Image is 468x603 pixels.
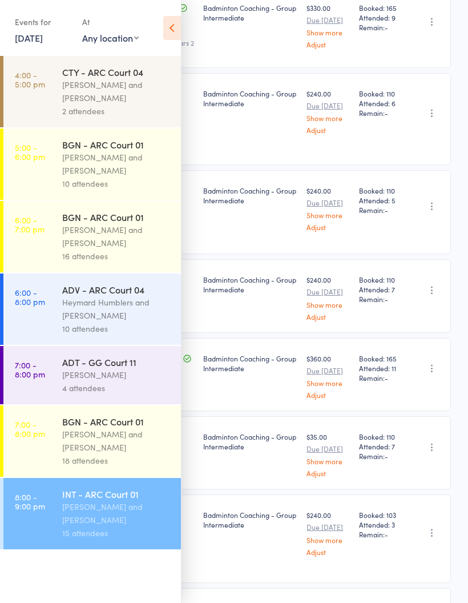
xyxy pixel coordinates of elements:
a: Adjust [306,548,350,556]
div: ADV - ARC Court 04 [62,283,171,296]
span: Remain: [359,294,405,304]
a: 5:00 -6:00 pmBGN - ARC Court 01[PERSON_NAME] and [PERSON_NAME]10 attendees [3,128,181,200]
div: $35.00 [306,432,350,477]
span: Attended: 11 [359,363,405,373]
span: Booked: 110 [359,275,405,284]
div: BGN - ARC Court 01 [62,211,171,223]
a: 7:00 -8:00 pmBGN - ARC Court 01[PERSON_NAME] and [PERSON_NAME]18 attendees [3,405,181,477]
div: Badminton Coaching - Group Intermediate [203,186,297,205]
div: $240.00 [306,510,350,555]
time: 8:00 - 9:00 pm [15,492,45,510]
div: INT - ARC Court 01 [62,488,171,500]
div: 10 attendees [62,177,171,190]
span: - [385,529,388,539]
span: Booked: 110 [359,89,405,98]
span: Remain: [359,108,405,118]
div: [PERSON_NAME] and [PERSON_NAME] [62,428,171,454]
a: Show more [306,457,350,465]
div: $240.00 [306,89,350,134]
span: Remain: [359,22,405,32]
span: - [385,451,388,461]
div: BGN - ARC Court 01 [62,138,171,151]
a: Adjust [306,469,350,477]
div: [PERSON_NAME] and [PERSON_NAME] [62,223,171,250]
div: $240.00 [306,186,350,231]
a: Show more [306,211,350,219]
span: Booked: 103 [359,510,405,520]
a: Show more [306,29,350,36]
div: Events for [15,13,71,31]
div: BGN - ARC Court 01 [62,415,171,428]
div: [PERSON_NAME] and [PERSON_NAME] [62,151,171,177]
div: ADT - GG Court 11 [62,356,171,368]
div: 15 attendees [62,526,171,540]
div: [PERSON_NAME] and [PERSON_NAME] [62,78,171,104]
a: 4:00 -5:00 pmCTY - ARC Court 04[PERSON_NAME] and [PERSON_NAME]2 attendees [3,56,181,127]
a: Show more [306,114,350,122]
div: [PERSON_NAME] and [PERSON_NAME] [62,500,171,526]
div: 16 attendees [62,250,171,263]
span: Booked: 165 [359,3,405,13]
a: Adjust [306,391,350,399]
span: Remain: [359,529,405,539]
a: Show more [306,536,350,544]
div: Badminton Coaching - Group Intermediate [203,3,297,22]
span: Booked: 110 [359,186,405,195]
span: Attended: 3 [359,520,405,529]
div: Badminton Coaching - Group Intermediate [203,353,297,373]
time: 6:00 - 7:00 pm [15,215,45,234]
small: Due [DATE] [306,288,350,296]
small: Due [DATE] [306,445,350,453]
span: Attended: 9 [359,13,405,22]
a: Adjust [306,126,350,134]
span: - [385,22,388,32]
span: Remain: [359,451,405,461]
div: CTY - ARC Court 04 [62,66,171,78]
small: Due [DATE] [306,367,350,375]
div: [PERSON_NAME] [62,368,171,381]
a: Adjust [306,41,350,48]
span: Booked: 110 [359,432,405,441]
span: - [385,205,388,215]
span: Attended: 6 [359,98,405,108]
time: 6:00 - 8:00 pm [15,288,45,306]
a: 7:00 -8:00 pmADT - GG Court 11[PERSON_NAME]4 attendees [3,346,181,404]
time: 5:00 - 6:00 pm [15,143,45,161]
div: At [82,13,139,31]
span: Remain: [359,373,405,383]
a: 8:00 -9:00 pmINT - ARC Court 01[PERSON_NAME] and [PERSON_NAME]15 attendees [3,478,181,549]
small: Due [DATE] [306,199,350,207]
div: Badminton Coaching - Group Intermediate [203,510,297,529]
div: $240.00 [306,275,350,320]
a: Adjust [306,313,350,320]
small: Due [DATE] [306,102,350,110]
a: Show more [306,301,350,308]
span: Remain: [359,205,405,215]
span: Attended: 5 [359,195,405,205]
div: 2 attendees [62,104,171,118]
div: 18 attendees [62,454,171,467]
time: 7:00 - 8:00 pm [15,360,45,379]
div: Badminton Coaching - Group Intermediate [203,89,297,108]
span: Booked: 165 [359,353,405,363]
a: 6:00 -8:00 pmADV - ARC Court 04Heymard Humblers and [PERSON_NAME]10 attendees [3,274,181,345]
span: - [385,373,388,383]
time: 7:00 - 8:00 pm [15,420,45,438]
div: 4 attendees [62,381,171,395]
span: - [385,108,388,118]
a: Adjust [306,223,350,231]
div: $330.00 [306,3,350,48]
small: Due [DATE] [306,16,350,24]
div: 10 attendees [62,322,171,335]
span: Attended: 7 [359,441,405,451]
span: Attended: 7 [359,284,405,294]
a: Show more [306,379,350,387]
div: Heymard Humblers and [PERSON_NAME] [62,296,171,322]
small: Due [DATE] [306,523,350,531]
span: - [385,294,388,304]
div: Badminton Coaching - Group Intermediate [203,275,297,294]
a: [DATE] [15,31,43,44]
div: $360.00 [306,353,350,399]
div: Badminton Coaching - Group Intermediate [203,432,297,451]
a: 6:00 -7:00 pmBGN - ARC Court 01[PERSON_NAME] and [PERSON_NAME]16 attendees [3,201,181,272]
